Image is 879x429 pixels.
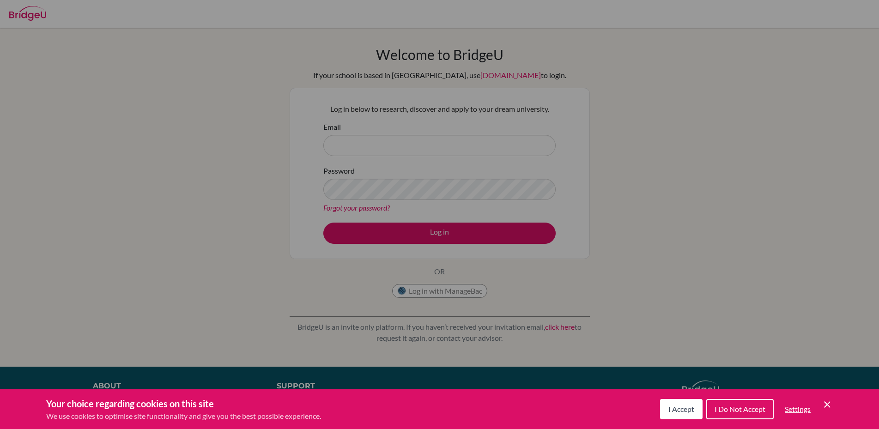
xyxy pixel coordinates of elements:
[785,405,811,413] span: Settings
[668,405,694,413] span: I Accept
[777,400,818,418] button: Settings
[715,405,765,413] span: I Do Not Accept
[46,397,321,411] h3: Your choice regarding cookies on this site
[46,411,321,422] p: We use cookies to optimise site functionality and give you the best possible experience.
[706,399,774,419] button: I Do Not Accept
[660,399,703,419] button: I Accept
[822,399,833,410] button: Save and close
